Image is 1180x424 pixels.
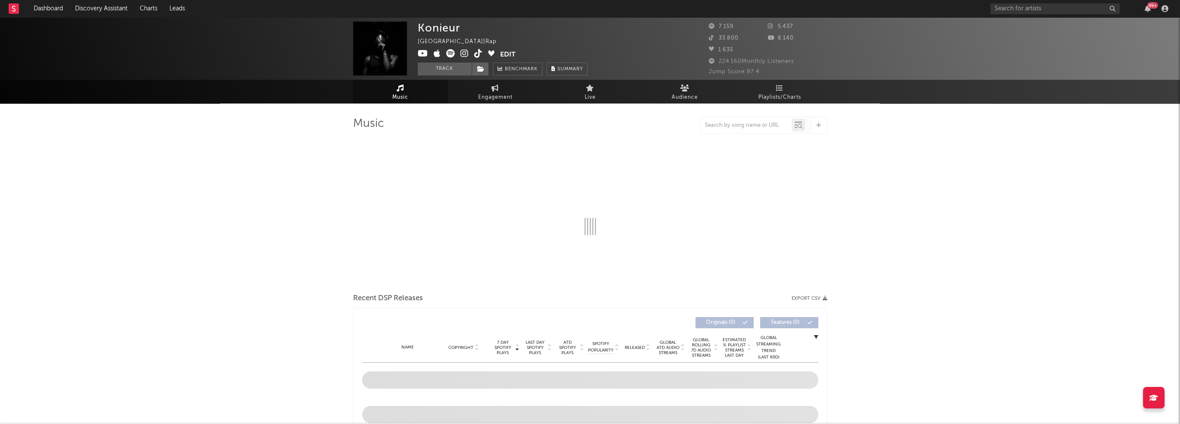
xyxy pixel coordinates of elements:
button: 99+ [1145,5,1151,12]
span: 7 Day Spotify Plays [491,340,514,355]
span: Copyright [448,345,473,350]
span: 5 437 [768,24,793,29]
a: Live [543,80,638,104]
span: Playlists/Charts [758,92,801,103]
span: Audience [672,92,698,103]
span: Estimated % Playlist Streams Last Day [723,337,746,358]
span: Recent DSP Releases [353,293,423,304]
span: Benchmark [505,64,538,75]
span: Global ATD Audio Streams [656,340,680,355]
span: Spotify Popularity [588,341,613,354]
span: Global Rolling 7D Audio Streams [689,337,713,358]
span: 1 635 [709,47,733,53]
span: 224 160 Monthly Listeners [709,59,794,64]
button: Features(0) [760,317,818,328]
span: Music [392,92,408,103]
span: Last Day Spotify Plays [524,340,547,355]
button: Summary [547,63,588,75]
span: 33 800 [709,35,739,41]
button: Track [418,63,472,75]
span: Originals ( 0 ) [701,320,741,325]
a: Audience [638,80,732,104]
span: Summary [557,67,583,72]
button: Originals(0) [695,317,754,328]
span: Jump Score: 97.4 [709,69,760,75]
a: Music [353,80,448,104]
span: Features ( 0 ) [766,320,805,325]
div: Name [379,344,436,351]
a: Benchmark [493,63,542,75]
a: Engagement [448,80,543,104]
span: Engagement [478,92,513,103]
span: 6 140 [768,35,794,41]
div: Global Streaming Trend (Last 60D) [756,335,782,361]
span: Released [625,345,645,350]
a: Playlists/Charts [732,80,827,104]
div: Konieur [418,22,460,34]
button: Export CSV [792,296,827,301]
button: Edit [500,49,516,60]
input: Search for artists [990,3,1120,14]
div: [GEOGRAPHIC_DATA] | Rap [418,37,507,47]
span: ATD Spotify Plays [556,340,579,355]
div: 99 + [1147,2,1158,9]
span: 7 159 [709,24,734,29]
span: Live [585,92,596,103]
input: Search by song name or URL [701,122,792,129]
